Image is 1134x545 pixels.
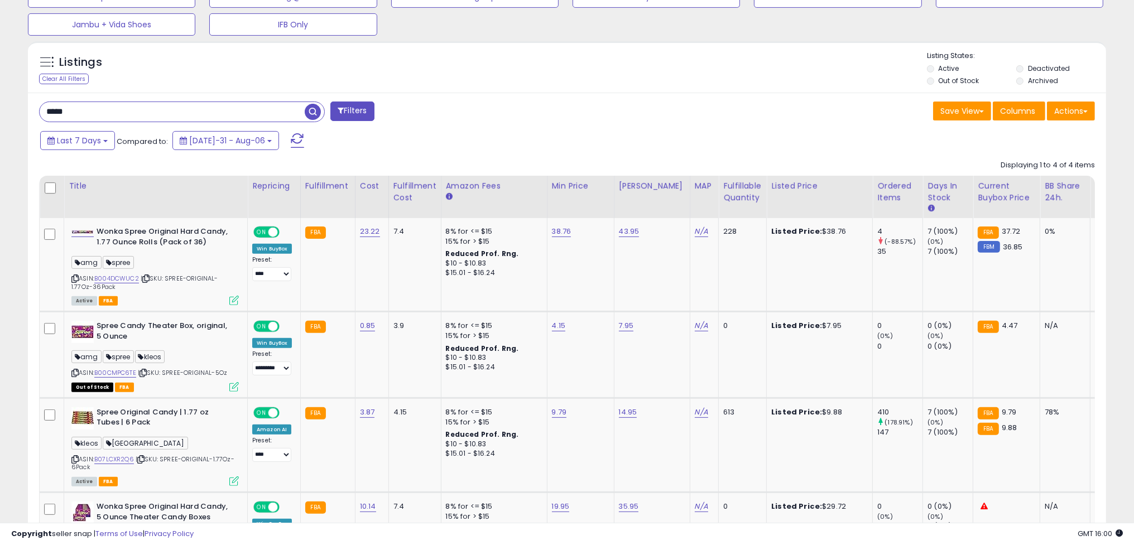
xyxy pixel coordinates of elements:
[1045,226,1082,237] div: 0%
[393,501,433,512] div: 7.4
[71,226,239,304] div: ASIN:
[695,501,708,512] a: N/A
[552,320,566,331] a: 4.15
[1045,321,1082,331] div: N/A
[446,321,539,331] div: 8% for <= $15
[446,180,542,192] div: Amazon Fees
[927,51,1106,61] p: Listing States:
[69,180,243,192] div: Title
[278,228,296,237] span: OFF
[172,131,279,150] button: [DATE]-31 - Aug-06
[771,226,864,237] div: $38.76
[305,321,326,333] small: FBA
[115,383,134,392] span: FBA
[39,74,89,84] div: Clear All Filters
[928,321,973,331] div: 0 (0%)
[1000,105,1035,117] span: Columns
[278,503,296,512] span: OFF
[71,407,239,485] div: ASIN:
[771,501,864,512] div: $29.72
[71,407,94,430] img: 51668OOk1aL._SL40_.jpg
[393,321,433,331] div: 3.9
[877,226,922,237] div: 4
[771,226,822,237] b: Listed Price:
[252,437,292,462] div: Preset:
[771,407,822,417] b: Listed Price:
[928,341,973,351] div: 0 (0%)
[254,228,268,237] span: ON
[252,350,292,375] div: Preset:
[446,268,539,278] div: $15.01 - $16.24
[885,418,913,427] small: (178.91%)
[252,244,292,254] div: Win BuyBox
[928,247,973,257] div: 7 (100%)
[771,321,864,331] div: $7.95
[877,427,922,437] div: 147
[446,407,539,417] div: 8% for <= $15
[330,102,374,121] button: Filters
[723,180,762,204] div: Fulfillable Quantity
[695,320,708,331] a: N/A
[552,407,567,418] a: 9.79
[446,512,539,522] div: 15% for > $15
[939,76,979,85] label: Out of Stock
[928,237,943,246] small: (0%)
[978,226,998,239] small: FBA
[1003,242,1023,252] span: 36.85
[978,241,1000,253] small: FBM
[877,331,893,340] small: (0%)
[993,102,1045,120] button: Columns
[446,344,519,353] b: Reduced Prof. Rng.
[145,528,194,539] a: Privacy Policy
[71,256,102,269] span: amg
[209,13,377,36] button: IFB Only
[928,407,973,417] div: 7 (100%)
[446,417,539,427] div: 15% for > $15
[928,331,943,340] small: (0%)
[71,274,218,291] span: | SKU: SPREE-ORIGINAL-1.77Oz-36Pack
[928,204,934,214] small: Days In Stock.
[446,430,519,439] b: Reduced Prof. Rng.
[97,226,232,250] b: Wonka Spree Original Hard Candy, 1.77 Ounce Rolls (Pack of 36)
[446,226,539,237] div: 8% for <= $15
[978,423,998,435] small: FBA
[103,256,134,269] span: spree
[393,407,433,417] div: 4.15
[278,408,296,417] span: OFF
[97,407,232,431] b: Spree Original Candy | 1.77 oz Tubes | 6 Pack
[928,418,943,427] small: (0%)
[97,321,232,344] b: Spree Candy Theater Box, original, 5 Ounce
[978,407,998,419] small: FBA
[446,501,539,512] div: 8% for <= $15
[278,322,296,331] span: OFF
[877,407,922,417] div: 410
[57,135,101,146] span: Last 7 Days
[94,455,134,464] a: B07LCXR2Q6
[305,407,326,419] small: FBA
[254,503,268,512] span: ON
[360,320,376,331] a: 0.85
[885,237,916,246] small: (-88.57%)
[771,320,822,331] b: Listed Price:
[619,320,634,331] a: 7.95
[1002,407,1017,417] span: 9.79
[446,449,539,459] div: $15.01 - $16.24
[71,321,239,390] div: ASIN:
[95,528,143,539] a: Terms of Use
[877,247,922,257] div: 35
[552,226,571,237] a: 38.76
[360,226,380,237] a: 23.22
[393,180,436,204] div: Fulfillment Cost
[978,180,1035,204] div: Current Buybox Price
[619,501,639,512] a: 35.95
[619,180,685,192] div: [PERSON_NAME]
[928,427,973,437] div: 7 (100%)
[97,501,232,536] b: Wonka Spree Original Hard Candy, 5 Ounce Theater Candy Boxes (Pack of 12)
[71,455,234,471] span: | SKU: SPREE-ORIGINAL-1.77Oz-6Pack
[71,350,102,363] span: amg
[877,180,918,204] div: Ordered Items
[1045,501,1082,512] div: N/A
[1047,102,1095,120] button: Actions
[1002,320,1018,331] span: 4.47
[695,180,714,192] div: MAP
